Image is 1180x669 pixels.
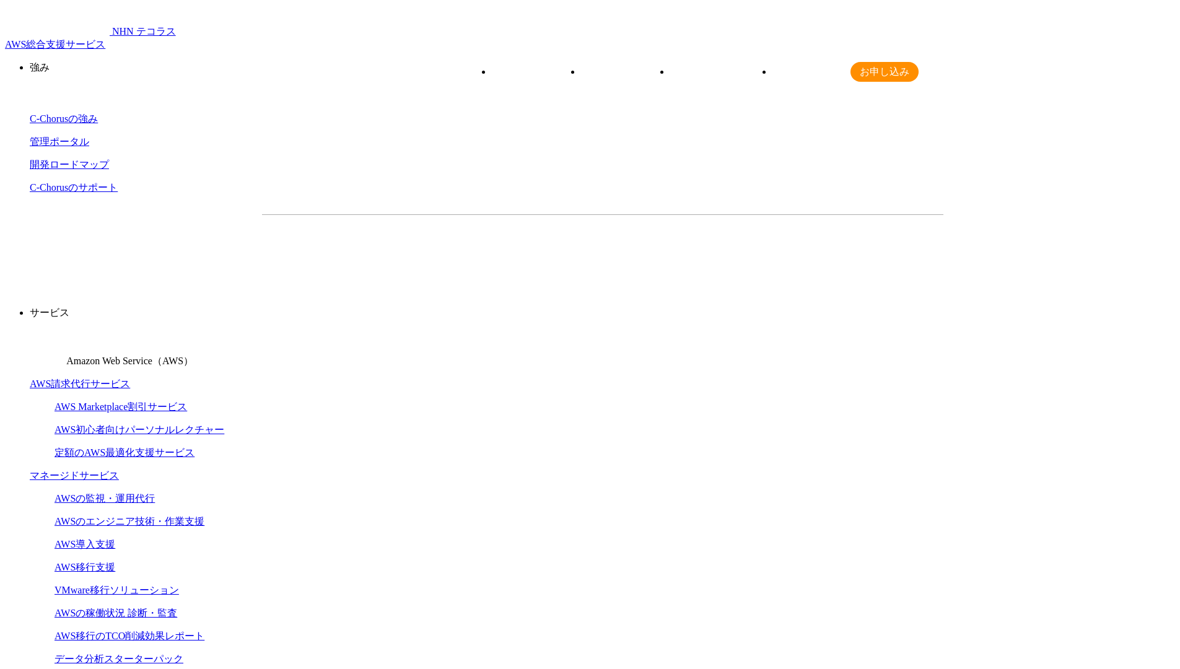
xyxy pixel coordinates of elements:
a: AWSの監視・運用代行 [55,493,155,504]
a: VMware移行ソリューション [55,585,179,595]
a: C-Chorusのサポート [30,182,118,193]
a: お申し込み [850,62,919,82]
a: AWS導入支援 [55,539,115,549]
a: AWS移行のTCO削減効果レポート [55,631,204,641]
a: C-Chorusの強み [30,113,98,124]
a: AWS移行支援 [55,562,115,572]
a: まずは相談する [609,235,808,266]
a: 管理ポータル [30,136,89,147]
p: サービス [30,307,1175,320]
a: AWSの稼働状況 診断・監査 [55,608,177,618]
span: お申し込み [850,66,919,79]
a: 資料を請求する [397,235,597,266]
a: AWS初心者向けパーソナルレクチャー [55,424,224,435]
span: Amazon Web Service（AWS） [66,356,193,366]
img: Amazon Web Service（AWS） [30,330,64,364]
img: AWS総合支援サービス C-Chorus [5,5,110,35]
a: 定額のAWS最適化支援サービス [55,447,194,458]
a: 特長・メリット [581,66,650,77]
a: 開発ロードマップ [30,159,109,170]
img: 矢印 [576,248,586,253]
a: AWSのエンジニア技術・作業支援 [55,516,204,527]
a: 請求代行 導入事例 [670,66,752,77]
a: マネージドサービス [30,470,119,481]
a: AWS総合支援サービス C-Chorus NHN テコラスAWS総合支援サービス [5,26,176,50]
p: 強み [30,61,1175,74]
a: データ分析スターターパック [55,654,183,664]
a: よくある質問 [772,66,832,77]
a: AWS請求代行サービス [30,378,130,389]
img: 矢印 [788,248,798,253]
a: 請求代行プラン [492,66,561,77]
a: AWS Marketplace割引サービス [55,401,187,412]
